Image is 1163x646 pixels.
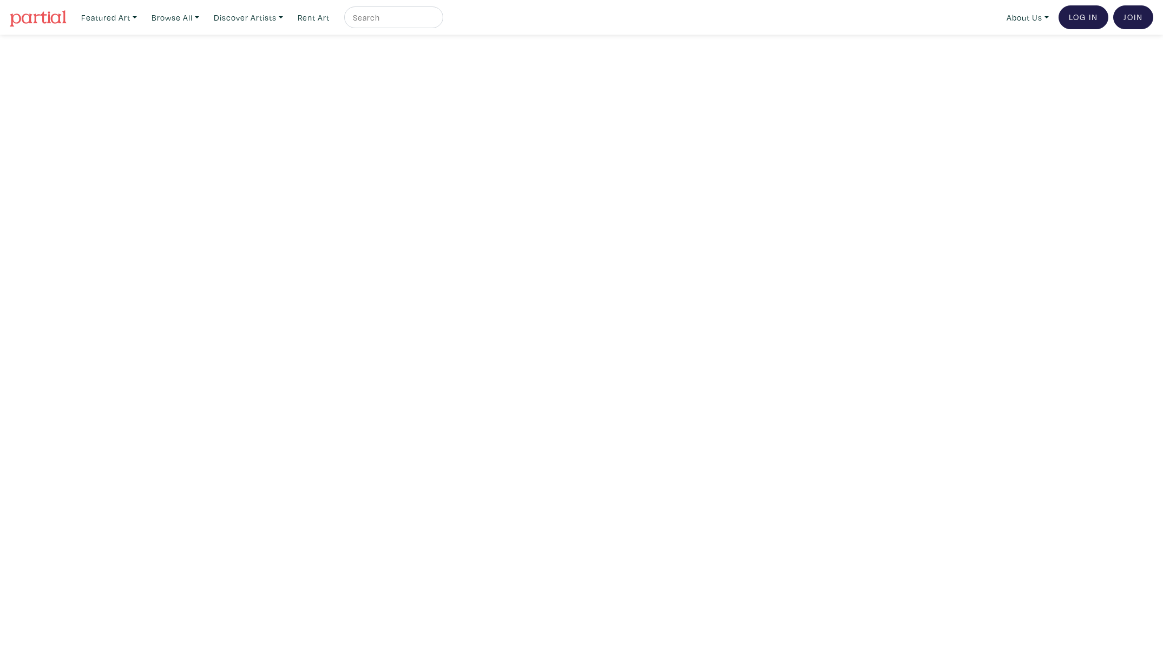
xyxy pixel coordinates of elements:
a: Log In [1059,5,1108,29]
a: About Us [1002,6,1054,29]
a: Join [1113,5,1153,29]
input: Search [352,11,433,24]
a: Discover Artists [209,6,288,29]
a: Rent Art [293,6,334,29]
a: Featured Art [76,6,142,29]
a: Browse All [147,6,204,29]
